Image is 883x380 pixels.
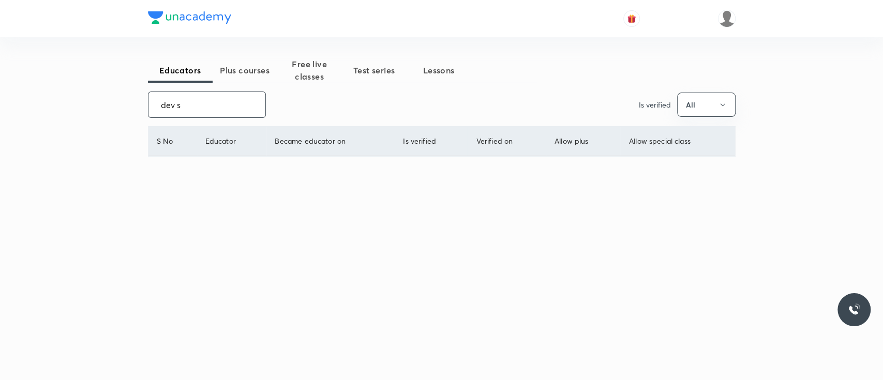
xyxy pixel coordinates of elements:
input: Search... [148,92,265,118]
span: Test series [342,64,407,77]
span: Free live classes [277,58,342,83]
img: Pankaj Saproo [718,10,736,27]
th: Is verified [395,127,468,156]
span: Lessons [407,64,471,77]
th: Became educator on [266,127,395,156]
img: Company Logo [148,11,231,24]
th: Verified on [468,127,546,156]
img: ttu [848,303,860,316]
th: Allow special class [620,127,735,156]
a: Company Logo [148,11,231,26]
img: avatar [627,14,636,23]
button: avatar [623,10,640,27]
th: Educator [197,127,266,156]
th: Allow plus [546,127,620,156]
span: Educators [148,64,213,77]
p: Is verified [639,99,671,110]
th: S No [148,127,197,156]
span: Plus courses [213,64,277,77]
button: All [677,93,736,117]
